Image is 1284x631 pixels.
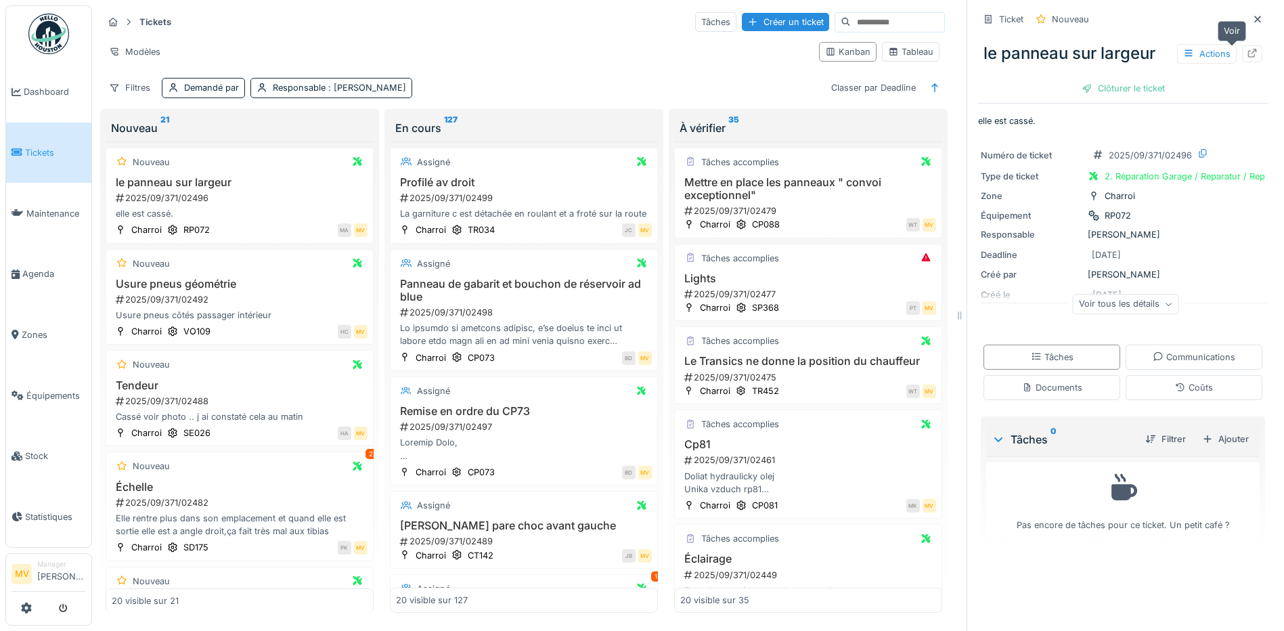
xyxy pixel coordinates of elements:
div: 20 visible sur 35 [680,594,749,607]
sup: 35 [728,120,739,136]
div: WT [906,218,920,232]
span: Dashboard [24,85,86,98]
div: À vérifier [680,120,937,136]
div: MV [638,223,652,237]
div: Équipement [981,209,1082,222]
div: Charroi [700,218,730,231]
div: Nouveau [1052,13,1089,26]
h3: Tendeur [112,379,368,392]
h3: Échelle [112,481,368,494]
div: La garniture c est détachée en roulant et a froté sur la route [396,207,652,220]
span: Tickets [25,146,86,159]
div: HC [338,325,351,339]
div: 20 visible sur 21 [112,594,179,607]
a: Tickets [6,123,91,183]
div: Tâches accomplies [701,252,779,265]
h3: Le Transics ne donne la position du chauffeur [680,355,936,368]
div: Charroi [416,549,446,562]
div: Assigné [417,156,450,169]
a: Maintenance [6,183,91,244]
div: Classer par Deadline [825,78,922,97]
div: 2025/09/371/02475 [683,371,936,384]
div: CP073 [468,466,495,479]
a: Stock [6,426,91,487]
div: Responsable [981,228,1082,241]
div: Charroi [131,325,162,338]
div: Tâches [695,12,736,32]
div: MV [354,325,368,339]
div: PT [906,301,920,315]
div: Deadline [981,248,1082,261]
div: MA [338,223,351,237]
div: Nouveau [133,257,170,270]
div: Elle rentre plus dans son emplacement et quand elle est sortie elle est a angle droit,ça fait trè... [112,512,368,538]
div: MV [923,499,936,513]
div: Tâches accomplies [701,156,779,169]
div: MV [638,466,652,479]
div: 2 [366,449,376,459]
div: Tâches accomplies [701,418,779,431]
div: Communications [1153,351,1235,364]
a: Équipements [6,365,91,426]
div: 2025/09/371/02499 [399,192,652,204]
div: CP073 [468,351,495,364]
div: Nouveau [133,460,170,473]
h3: Usure pneus géométrie [112,278,368,290]
div: RP072 [183,223,210,236]
div: Demandé par [184,81,239,94]
div: Assigné [417,257,450,270]
div: Nouveau [111,120,368,136]
div: Nouveau [133,358,170,371]
div: Charroi [1105,190,1135,202]
div: Manager [37,559,86,569]
div: le panneau sur largeur [978,36,1268,71]
div: JC [622,223,636,237]
div: Usure pneus côtés passager intérieur [112,309,368,322]
h3: Mettre en place les panneaux " convoi exceptionnel" [680,176,936,202]
div: Charroi [700,499,730,512]
div: Type de ticket [981,170,1082,183]
div: Feux de gabarit arr gauche ne va plus [680,584,936,597]
span: Maintenance [26,207,86,220]
div: Voir tous les détails [1073,295,1179,314]
span: Statistiques [25,510,86,523]
div: Nouveau [133,575,170,588]
div: BD [622,351,636,365]
div: Documents [1022,381,1082,394]
div: Kanban [825,45,870,58]
div: HA [338,427,351,440]
div: 2025/09/371/02482 [114,496,368,509]
div: 2025/09/371/02449 [683,569,936,582]
div: Cassé voir photo .. j ai constaté cela au matin [112,410,368,423]
h3: Panneau de gabarit et bouchon de réservoir ad blue [396,278,652,303]
div: Tableau [888,45,933,58]
div: MV [923,301,936,315]
a: MV Manager[PERSON_NAME] [12,559,86,592]
div: 2025/09/371/02496 [114,192,368,204]
h3: Cp81 [680,438,936,451]
div: MK [906,499,920,513]
div: SD175 [183,541,208,554]
strong: Tickets [134,16,177,28]
sup: 127 [444,120,458,136]
div: Créé par [981,268,1082,281]
div: MV [923,218,936,232]
div: Ticket [999,13,1023,26]
div: Tâches [992,431,1134,448]
div: Ajouter [1197,430,1254,448]
div: Assigné [417,499,450,512]
div: Coûts [1175,381,1213,394]
div: VO109 [183,325,211,338]
div: RP072 [1105,209,1131,222]
div: Responsable [273,81,406,94]
div: Actions [1177,44,1237,64]
div: JB [622,549,636,563]
div: Voir [1218,21,1246,41]
div: MV [923,385,936,398]
h3: Profilé av droit [396,176,652,189]
div: [DATE] [1092,248,1121,261]
div: Créer un ticket [742,13,829,31]
div: Charroi [416,351,446,364]
sup: 21 [160,120,169,136]
div: MV [638,351,652,365]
